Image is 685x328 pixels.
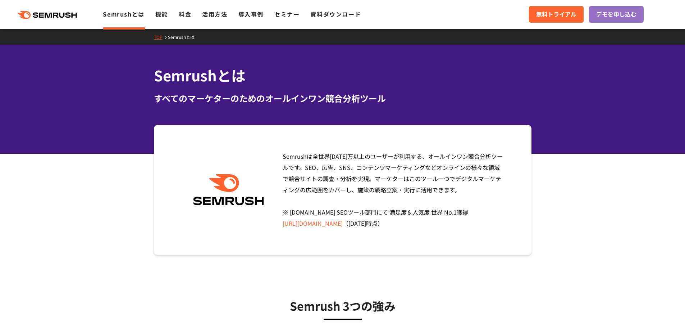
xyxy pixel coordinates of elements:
[168,34,200,40] a: Semrushとは
[154,34,168,40] a: TOP
[202,10,227,18] a: 活用方法
[536,10,576,19] span: 無料トライアル
[179,10,191,18] a: 料金
[589,6,644,23] a: デモを申し込む
[155,10,168,18] a: 機能
[283,152,503,228] span: Semrushは全世界[DATE]万以上のユーザーが利用する、オールインワン競合分析ツールです。SEO、広告、SNS、コンテンツマーケティングなどオンラインの様々な領域で競合サイトの調査・分析を...
[154,65,531,86] h1: Semrushとは
[274,10,300,18] a: セミナー
[529,6,584,23] a: 無料トライアル
[310,10,361,18] a: 資料ダウンロード
[154,92,531,105] div: すべてのマーケターのためのオールインワン競合分析ツール
[103,10,144,18] a: Semrushとは
[283,219,343,228] a: [URL][DOMAIN_NAME]
[189,174,268,206] img: Semrush
[596,10,636,19] span: デモを申し込む
[172,297,513,315] h3: Semrush 3つの強み
[238,10,264,18] a: 導入事例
